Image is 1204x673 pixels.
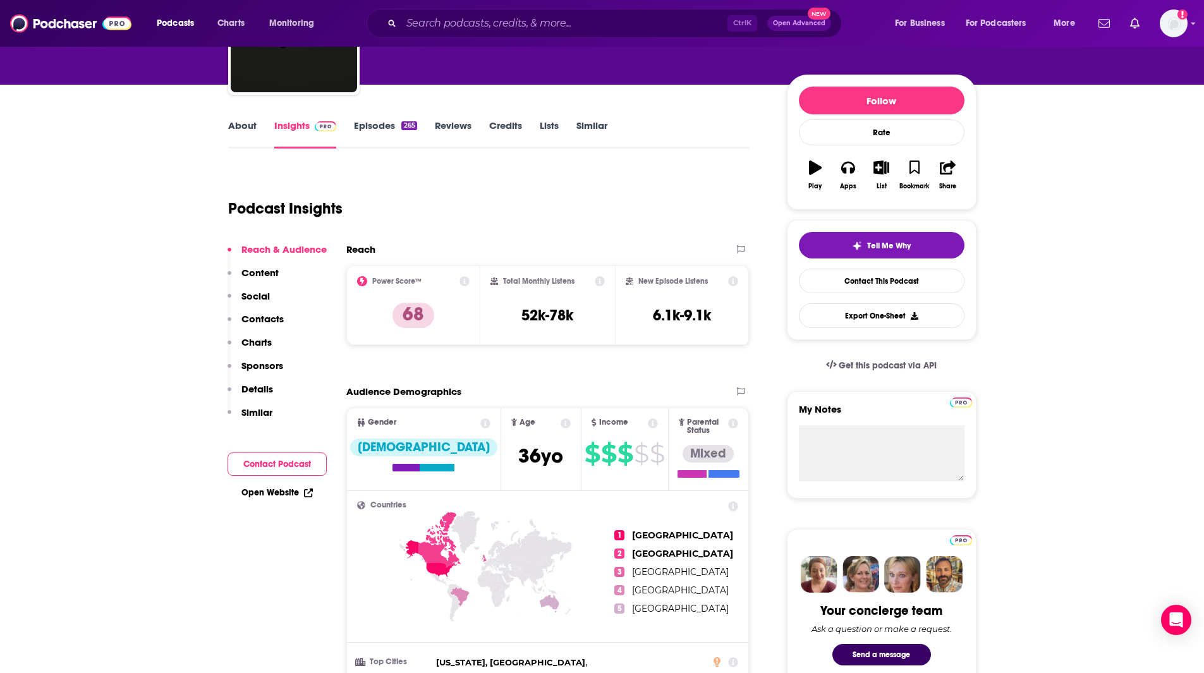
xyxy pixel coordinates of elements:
[614,549,624,559] span: 2
[209,13,252,33] a: Charts
[840,183,856,190] div: Apps
[632,603,729,614] span: [GEOGRAPHIC_DATA]
[939,183,956,190] div: Share
[228,243,327,267] button: Reach & Audience
[357,658,431,666] h3: Top Cities
[687,418,726,435] span: Parental Status
[269,15,314,32] span: Monitoring
[614,530,624,540] span: 1
[599,418,628,427] span: Income
[10,11,131,35] img: Podchaser - Follow, Share and Rate Podcasts
[436,657,585,667] span: [US_STATE], [GEOGRAPHIC_DATA]
[614,603,624,614] span: 5
[1177,9,1188,20] svg: Add a profile image
[1093,13,1115,34] a: Show notifications dropdown
[346,385,461,397] h2: Audience Demographics
[632,530,733,541] span: [GEOGRAPHIC_DATA]
[1160,9,1188,37] img: User Profile
[241,487,313,498] a: Open Website
[379,9,854,38] div: Search podcasts, credits, & more...
[576,119,607,149] a: Similar
[820,603,942,619] div: Your concierge team
[799,87,964,114] button: Follow
[1045,13,1091,33] button: open menu
[966,15,1026,32] span: For Podcasters
[241,290,270,302] p: Social
[228,290,270,313] button: Social
[799,403,964,425] label: My Notes
[852,241,862,251] img: tell me why sparkle
[1161,605,1191,635] div: Open Intercom Messenger
[808,183,822,190] div: Play
[773,20,825,27] span: Open Advanced
[520,418,535,427] span: Age
[241,267,279,279] p: Content
[632,566,729,578] span: [GEOGRAPHIC_DATA]
[228,199,343,218] h1: Podcast Insights
[372,277,422,286] h2: Power Score™
[867,241,911,251] span: Tell Me Why
[241,383,273,395] p: Details
[436,655,587,670] span: ,
[931,152,964,198] button: Share
[401,13,727,33] input: Search podcasts, credits, & more...
[808,8,830,20] span: New
[241,360,283,372] p: Sponsors
[832,644,931,665] button: Send a message
[228,267,279,290] button: Content
[865,152,897,198] button: List
[1125,13,1145,34] a: Show notifications dropdown
[950,396,972,408] a: Pro website
[801,556,837,593] img: Sydney Profile
[1160,9,1188,37] button: Show profile menu
[617,444,633,464] span: $
[842,556,879,593] img: Barbara Profile
[950,397,972,408] img: Podchaser Pro
[601,444,616,464] span: $
[489,119,522,149] a: Credits
[632,548,733,559] span: [GEOGRAPHIC_DATA]
[228,336,272,360] button: Charts
[799,119,964,145] div: Rate
[217,15,245,32] span: Charts
[832,152,865,198] button: Apps
[228,452,327,476] button: Contact Podcast
[401,121,417,130] div: 265
[392,303,434,328] p: 68
[521,306,573,325] h3: 52k-78k
[958,13,1045,33] button: open menu
[632,585,729,596] span: [GEOGRAPHIC_DATA]
[799,269,964,293] a: Contact This Podcast
[228,406,272,430] button: Similar
[1054,15,1075,32] span: More
[650,444,664,464] span: $
[518,444,563,468] span: 36 yo
[540,119,559,149] a: Lists
[241,243,327,255] p: Reach & Audience
[241,313,284,325] p: Contacts
[148,13,210,33] button: open menu
[368,418,396,427] span: Gender
[812,624,952,634] div: Ask a question or make a request.
[346,243,375,255] h2: Reach
[950,533,972,545] a: Pro website
[898,152,931,198] button: Bookmark
[370,501,406,509] span: Countries
[228,383,273,406] button: Details
[799,152,832,198] button: Play
[354,119,417,149] a: Episodes265
[886,13,961,33] button: open menu
[634,444,648,464] span: $
[683,445,734,463] div: Mixed
[727,15,757,32] span: Ctrl K
[899,183,929,190] div: Bookmark
[926,556,963,593] img: Jon Profile
[816,350,947,381] a: Get this podcast via API
[1160,9,1188,37] span: Logged in as LTsub
[895,15,945,32] span: For Business
[503,277,575,286] h2: Total Monthly Listens
[839,360,937,371] span: Get this podcast via API
[767,16,831,31] button: Open AdvancedNew
[638,277,708,286] h2: New Episode Listens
